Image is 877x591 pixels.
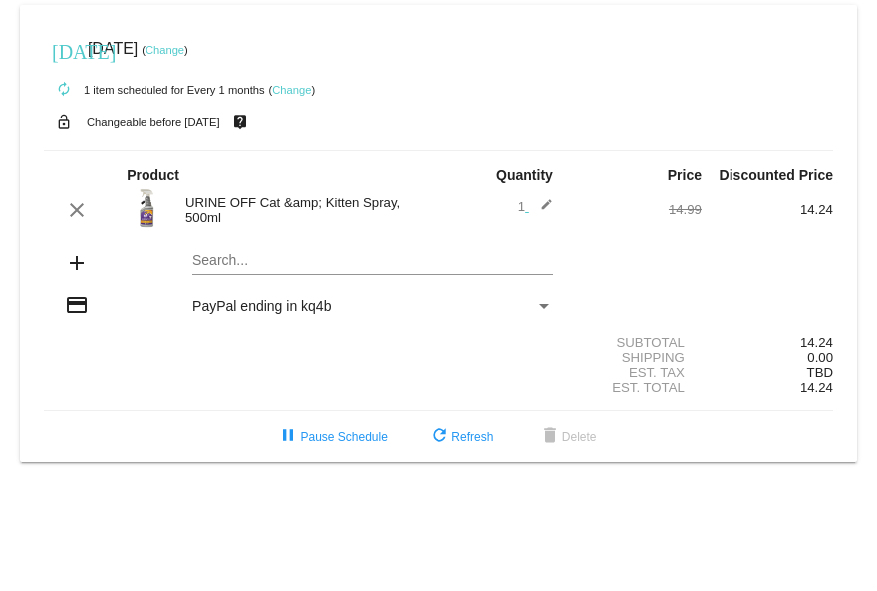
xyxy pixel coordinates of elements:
span: 0.00 [807,350,833,365]
div: Est. Tax [570,365,702,380]
small: ( ) [268,84,315,96]
div: Shipping [570,350,702,365]
mat-icon: add [65,251,89,275]
mat-icon: [DATE] [52,38,76,62]
span: Refresh [428,430,493,443]
mat-icon: credit_card [65,293,89,317]
mat-icon: lock_open [52,109,76,135]
div: 14.24 [702,202,833,217]
mat-icon: pause [276,425,300,448]
div: Est. Total [570,380,702,395]
strong: Product [127,167,179,183]
small: Changeable before [DATE] [87,116,220,128]
div: URINE OFF Cat &amp; Kitten Spray, 500ml [175,195,438,225]
div: Subtotal [570,335,702,350]
strong: Quantity [496,167,553,183]
mat-icon: clear [65,198,89,222]
span: Pause Schedule [276,430,387,443]
a: Change [272,84,311,96]
mat-icon: autorenew [52,78,76,102]
strong: Discounted Price [720,167,833,183]
span: Delete [538,430,597,443]
span: PayPal ending in kq4b [192,298,331,314]
small: ( ) [142,44,188,56]
input: Search... [192,253,553,269]
mat-icon: delete [538,425,562,448]
mat-icon: live_help [228,109,252,135]
mat-icon: refresh [428,425,451,448]
button: Refresh [412,419,509,454]
img: 72897.jpg [127,188,166,228]
a: Change [146,44,184,56]
mat-select: Payment Method [192,298,553,314]
mat-icon: edit [529,198,553,222]
span: 1 [518,199,553,214]
div: 14.99 [570,202,702,217]
span: TBD [807,365,833,380]
button: Pause Schedule [260,419,403,454]
div: 14.24 [702,335,833,350]
span: 14.24 [800,380,833,395]
strong: Price [668,167,702,183]
button: Delete [522,419,613,454]
small: 1 item scheduled for Every 1 months [44,84,265,96]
